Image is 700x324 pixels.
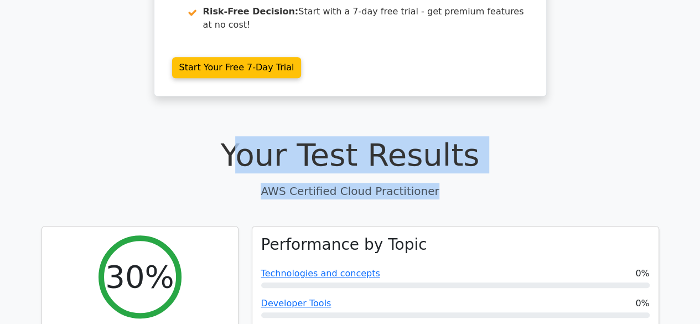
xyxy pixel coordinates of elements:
[635,267,649,280] span: 0%
[42,136,659,173] h1: Your Test Results
[42,183,659,199] p: AWS Certified Cloud Practitioner
[261,235,427,254] h3: Performance by Topic
[261,268,380,279] a: Technologies and concepts
[261,298,331,308] a: Developer Tools
[635,297,649,310] span: 0%
[105,258,174,295] h2: 30%
[172,57,302,78] a: Start Your Free 7-Day Trial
